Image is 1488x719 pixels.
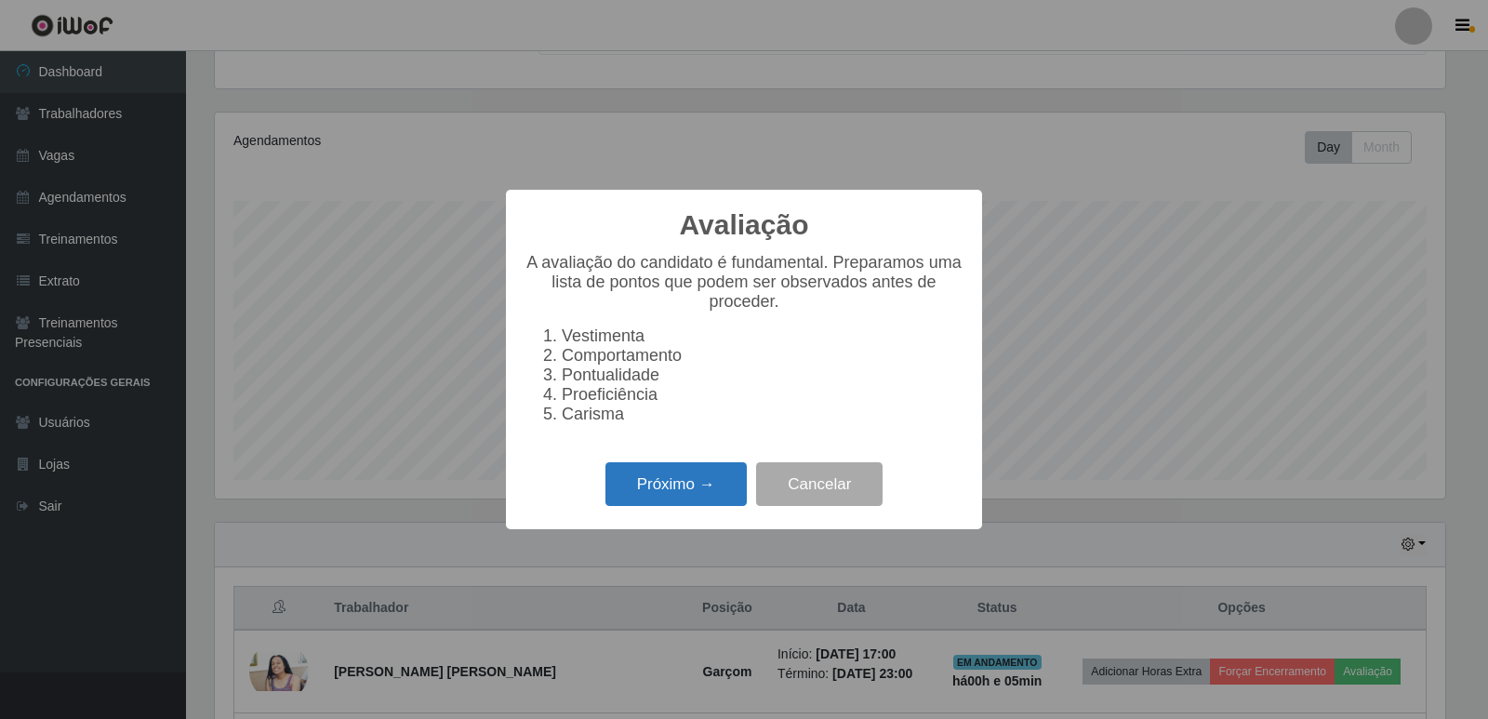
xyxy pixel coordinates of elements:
[605,462,747,506] button: Próximo →
[562,385,963,405] li: Proeficiência
[680,208,809,242] h2: Avaliação
[562,366,963,385] li: Pontualidade
[562,405,963,424] li: Carisma
[525,253,963,312] p: A avaliação do candidato é fundamental. Preparamos uma lista de pontos que podem ser observados a...
[562,346,963,366] li: Comportamento
[756,462,883,506] button: Cancelar
[562,326,963,346] li: Vestimenta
